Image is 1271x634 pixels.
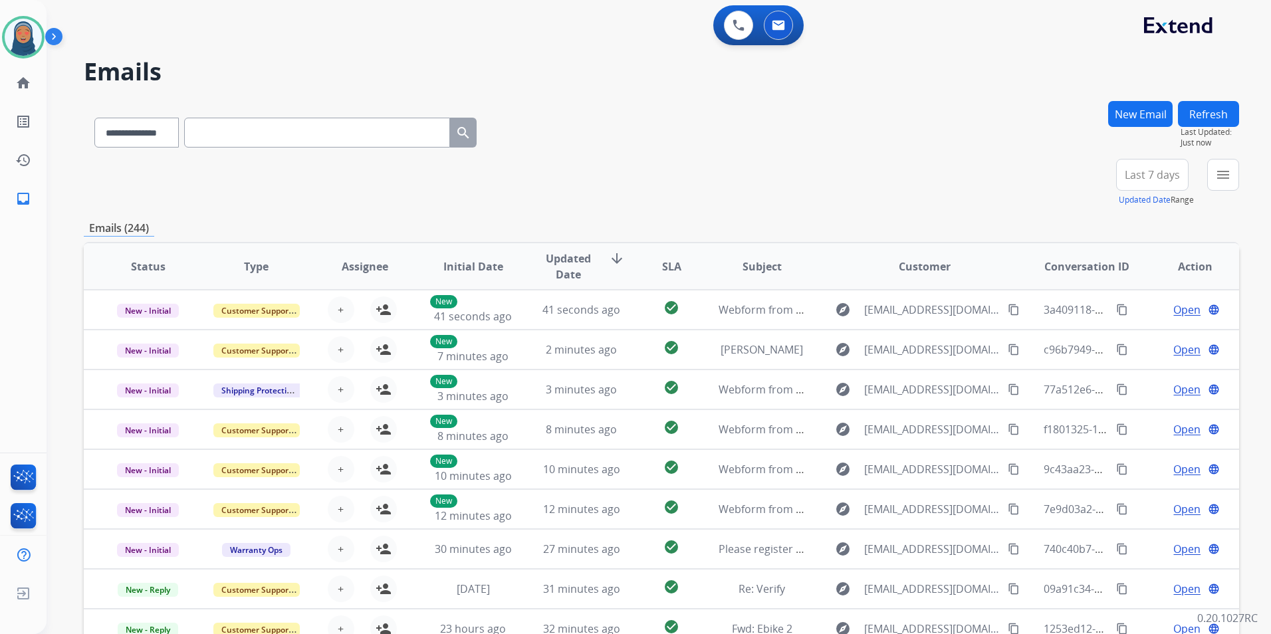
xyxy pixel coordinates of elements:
[328,456,354,482] button: +
[437,389,509,403] span: 3 minutes ago
[15,75,31,91] mat-icon: home
[435,469,512,483] span: 10 minutes ago
[430,415,457,428] p: New
[1116,383,1128,395] mat-icon: content_copy
[835,461,851,477] mat-icon: explore
[430,375,457,388] p: New
[1173,421,1201,437] span: Open
[213,583,300,597] span: Customer Support
[1173,381,1201,397] span: Open
[328,536,354,562] button: +
[430,335,457,348] p: New
[1125,172,1180,177] span: Last 7 days
[1116,344,1128,356] mat-icon: content_copy
[338,302,344,318] span: +
[835,581,851,597] mat-icon: explore
[328,376,354,403] button: +
[542,302,620,317] span: 41 seconds ago
[117,304,179,318] span: New - Initial
[117,423,179,437] span: New - Initial
[131,259,166,274] span: Status
[864,421,1000,437] span: [EMAIL_ADDRESS][DOMAIN_NAME]
[1208,423,1220,435] mat-icon: language
[739,581,785,596] span: Re: Verify
[662,259,681,274] span: SLA
[117,503,179,517] span: New - Initial
[213,344,300,358] span: Customer Support
[1208,304,1220,316] mat-icon: language
[864,381,1000,397] span: [EMAIL_ADDRESS][DOMAIN_NAME]
[455,125,471,141] mat-icon: search
[1044,259,1129,274] span: Conversation ID
[1173,541,1201,557] span: Open
[663,379,679,395] mat-icon: check_circle
[1119,194,1194,205] span: Range
[543,542,620,556] span: 27 minutes ago
[244,259,269,274] span: Type
[1116,583,1128,595] mat-icon: content_copy
[5,19,42,56] img: avatar
[376,461,392,477] mat-icon: person_add
[835,302,851,318] mat-icon: explore
[1208,344,1220,356] mat-icon: language
[437,349,509,364] span: 7 minutes ago
[1008,543,1020,555] mat-icon: content_copy
[663,499,679,515] mat-icon: check_circle
[376,342,392,358] mat-icon: person_add
[663,579,679,595] mat-icon: check_circle
[1208,543,1220,555] mat-icon: language
[1131,243,1239,290] th: Action
[430,455,457,468] p: New
[719,422,1020,437] span: Webform from [EMAIL_ADDRESS][DOMAIN_NAME] on [DATE]
[437,429,509,443] span: 8 minutes ago
[84,220,154,237] p: Emails (244)
[457,581,490,596] span: [DATE]
[15,114,31,130] mat-icon: list_alt
[1044,542,1246,556] span: 740c40b7-9ecc-4d7b-9511-6512f2ebce1a
[609,251,625,266] mat-icon: arrow_downward
[864,581,1000,597] span: [EMAIL_ADDRESS][DOMAIN_NAME]
[719,382,1020,397] span: Webform from [EMAIL_ADDRESS][DOMAIN_NAME] on [DATE]
[1173,342,1201,358] span: Open
[213,304,300,318] span: Customer Support
[1008,423,1020,435] mat-icon: content_copy
[84,58,1239,85] h2: Emails
[338,421,344,437] span: +
[1208,503,1220,515] mat-icon: language
[721,342,803,357] span: [PERSON_NAME]
[376,541,392,557] mat-icon: person_add
[338,501,344,517] span: +
[719,502,1020,516] span: Webform from [EMAIL_ADDRESS][DOMAIN_NAME] on [DATE]
[328,576,354,602] button: +
[1008,503,1020,515] mat-icon: content_copy
[117,543,179,557] span: New - Initial
[1044,342,1246,357] span: c96b7949-eb8f-4c81-b3c4-e0609a4b594e
[338,581,344,597] span: +
[1044,502,1244,516] span: 7e9d03a2-e4cb-45f9-b46c-5f47a489d7e7
[328,496,354,522] button: +
[213,423,300,437] span: Customer Support
[1008,344,1020,356] mat-icon: content_copy
[543,581,620,596] span: 31 minutes ago
[435,508,512,523] span: 12 minutes ago
[835,381,851,397] mat-icon: explore
[434,309,512,324] span: 41 seconds ago
[15,152,31,168] mat-icon: history
[663,300,679,316] mat-icon: check_circle
[213,463,300,477] span: Customer Support
[338,342,344,358] span: +
[117,344,179,358] span: New - Initial
[1008,304,1020,316] mat-icon: content_copy
[213,383,304,397] span: Shipping Protection
[663,459,679,475] mat-icon: check_circle
[328,296,354,323] button: +
[1008,383,1020,395] mat-icon: content_copy
[1173,501,1201,517] span: Open
[1008,583,1020,595] mat-icon: content_copy
[899,259,951,274] span: Customer
[1173,581,1201,597] span: Open
[430,295,457,308] p: New
[338,381,344,397] span: +
[222,543,290,557] span: Warranty Ops
[835,501,851,517] mat-icon: explore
